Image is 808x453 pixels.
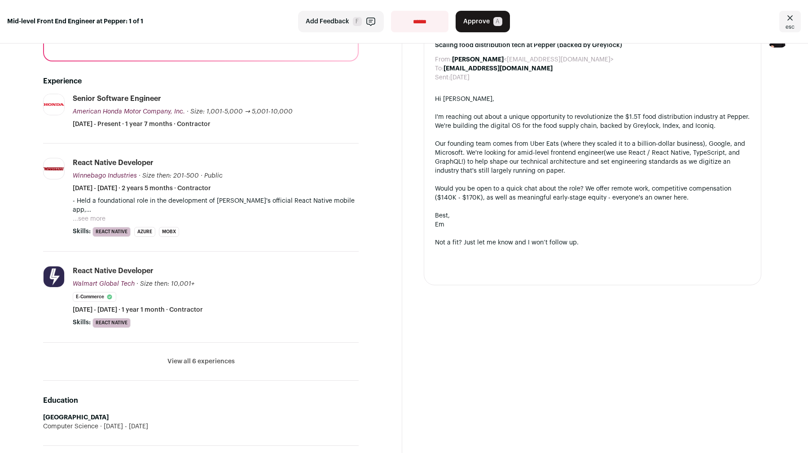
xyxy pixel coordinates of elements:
[44,167,64,170] img: b672d9cb8327e6a844c9a3db092fbe15c3f5f7150d33b14425bb6d18fe2397bd.jpg
[187,109,293,115] span: · Size: 1,001-5,000 → 5,001-10,000
[73,227,91,236] span: Skills:
[73,266,154,276] div: React Native Developer
[73,109,185,115] span: American Honda Motor Company, Inc.
[435,139,750,175] div: Our founding team comes from Uber Eats (where they scaled it to a billion-dollar business), Googl...
[435,73,450,82] dt: Sent:
[43,414,109,421] strong: [GEOGRAPHIC_DATA]
[493,17,502,26] span: A
[435,64,444,73] dt: To:
[435,211,750,220] div: Best,
[306,17,349,26] span: Add Feedback
[786,23,795,30] span: esc
[435,184,750,202] div: Would you be open to a quick chat about the role? We offer remote work, competitive compensation ...
[73,184,211,193] span: [DATE] - [DATE] · 2 years 5 months · Contractor
[73,94,161,104] div: Senior Software Engineer
[73,120,211,129] span: [DATE] - Present · 1 year 7 months · Contractor
[435,220,750,229] div: Em
[463,17,490,26] span: Approve
[456,11,510,32] button: Approve A
[435,113,750,131] div: I'm reaching out about a unique opportunity to revolutionize the $1.5T food distribution industry...
[73,292,116,302] li: E-commerce
[73,318,91,327] span: Skills:
[98,422,148,431] span: [DATE] - [DATE]
[450,73,470,82] dd: [DATE]
[201,171,202,180] span: ·
[159,227,179,237] li: MobX
[7,17,143,26] strong: Mid-level Front End Engineer at Pepper: 1 of 1
[204,173,223,179] span: Public
[43,395,359,406] h2: Education
[435,238,750,247] div: Not a fit? Just let me know and I won’t follow up.
[435,95,750,104] div: Hi [PERSON_NAME],
[298,11,384,32] button: Add Feedback F
[73,158,154,168] div: React Native Developer
[452,55,614,64] dd: <[EMAIL_ADDRESS][DOMAIN_NAME]>
[73,196,359,214] p: - Held a foundational role in the development of [PERSON_NAME]'s official React Native mobile app...
[521,150,604,156] a: mid-level frontend engineer
[73,214,105,223] button: ...see more
[43,422,359,431] div: Computer Science
[44,266,64,287] img: 550f42564f9aab44fd7ae8babfbd296e2a666cbf8a1b963944ec9d094242b394.jpg
[73,305,203,314] span: [DATE] - [DATE] · 1 year 1 month · Contractor
[73,281,135,287] span: Walmart Global Tech
[452,57,504,63] b: [PERSON_NAME]
[139,173,199,179] span: · Size then: 201-500
[92,227,131,237] li: React Native
[779,11,801,32] a: Close
[44,94,64,115] img: 0906ea24632334b04262add055e12ca3ecbd5194ddab7ef1e07cb01031f6b1ca.jpg
[435,55,452,64] dt: From:
[353,17,362,26] span: F
[43,76,359,87] h2: Experience
[435,41,750,50] span: Scaling food distribution tech at Pepper (backed by Greylock)
[136,281,194,287] span: · Size then: 10,001+
[134,227,155,237] li: Azure
[92,318,131,328] li: React Native
[167,357,235,366] button: View all 6 experiences
[73,173,137,179] span: Winnebago Industries
[444,65,553,72] b: [EMAIL_ADDRESS][DOMAIN_NAME]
